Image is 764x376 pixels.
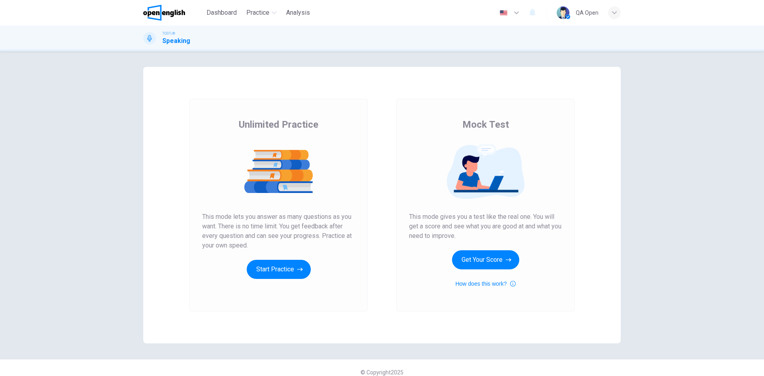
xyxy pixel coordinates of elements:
span: Unlimited Practice [239,118,318,131]
img: OpenEnglish logo [143,5,185,21]
a: OpenEnglish logo [143,5,203,21]
span: This mode lets you answer as many questions as you want. There is no time limit. You get feedback... [202,212,355,250]
span: © Copyright 2025 [361,369,403,376]
div: QA Open [576,8,598,18]
span: Dashboard [207,8,237,18]
img: en [499,10,509,16]
button: Analysis [283,6,313,20]
span: Practice [246,8,269,18]
button: How does this work? [455,279,515,288]
button: Dashboard [203,6,240,20]
span: Analysis [286,8,310,18]
span: Mock Test [462,118,509,131]
h1: Speaking [162,36,190,46]
img: Profile picture [557,6,569,19]
button: Start Practice [247,260,311,279]
button: Practice [243,6,280,20]
span: This mode gives you a test like the real one. You will get a score and see what you are good at a... [409,212,562,241]
button: Get Your Score [452,250,519,269]
span: TOEFL® [162,31,175,36]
